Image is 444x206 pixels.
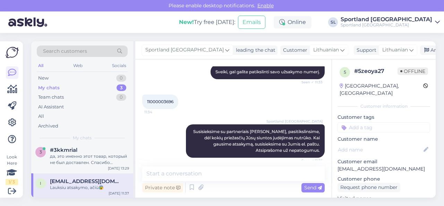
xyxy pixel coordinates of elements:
button: Emails [238,16,265,29]
p: [EMAIL_ADDRESS][DOMAIN_NAME] [338,165,430,173]
div: [DATE] 11:37 [109,191,129,196]
div: SL [328,17,338,27]
div: Try free [DATE]: [179,18,235,26]
p: Customer phone [338,175,430,183]
div: Archived [38,123,58,130]
p: Customer tags [338,114,430,121]
div: Sportland [GEOGRAPHIC_DATA] [341,17,432,22]
span: Susisieksime su partneriais [PERSON_NAME], pasitikslinsime, dėl kokių priežasčių Jūsų siuntos jud... [193,129,321,153]
span: #3kkmrial [50,147,77,153]
div: 0 [116,94,126,101]
span: Seen ✓ 11:36 [297,158,323,163]
div: 0 [116,75,126,82]
span: i [40,181,41,186]
p: Customer name [338,135,430,143]
span: My chats [73,135,92,141]
div: [DATE] 13:29 [108,166,129,171]
div: New [38,75,49,82]
div: Team chats [38,94,64,101]
div: Sportland [GEOGRAPHIC_DATA] [341,22,432,28]
span: 11:34 [144,109,170,115]
b: New! [179,19,194,25]
span: 3 [40,149,42,155]
span: 5 [344,69,346,75]
span: Enable [255,2,276,9]
input: Add a tag [338,122,430,133]
span: inessakonoplya1999@gmail.com [50,178,122,184]
div: AI Assistant [38,104,64,110]
div: Customer [280,47,307,54]
div: Online [274,16,311,28]
span: Offline [398,67,428,75]
span: 11000003696 [147,99,173,104]
span: Sveiki, gal galite patikslinti savo užsakymo numerį. [215,69,320,74]
div: My chats [38,84,60,91]
div: All [38,113,44,120]
span: Send [304,184,322,191]
span: Sportland [GEOGRAPHIC_DATA] [266,119,323,124]
div: Request phone number [338,183,400,192]
div: Lauksiu atsakymo, ačiū😰 [50,184,129,191]
div: Look Here [6,154,18,185]
span: Search customers [43,48,87,55]
div: да, это именно этот товар, который не был доставлен. Спасибо большое, буду ждать от вас новой инф... [50,153,129,166]
div: Support [354,47,376,54]
p: Customer email [338,158,430,165]
span: Seen ✓ 11:33 [297,80,323,85]
input: Add name [338,146,422,154]
div: Socials [111,61,128,70]
div: 3 [117,84,126,91]
span: Lithuanian [382,46,408,54]
div: # 5zeoya27 [354,67,398,75]
div: Web [72,61,84,70]
img: Askly Logo [6,47,19,58]
div: All [37,61,45,70]
div: Private note [142,183,183,192]
div: Customer information [338,103,430,109]
div: leading the chat [233,47,275,54]
a: Sportland [GEOGRAPHIC_DATA]Sportland [GEOGRAPHIC_DATA] [341,17,440,28]
span: Lithuanian [313,46,339,54]
div: 1 / 3 [6,179,18,185]
p: Visited pages [338,195,430,202]
div: [GEOGRAPHIC_DATA], [GEOGRAPHIC_DATA] [340,82,423,97]
span: Sportland [GEOGRAPHIC_DATA] [145,46,224,54]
